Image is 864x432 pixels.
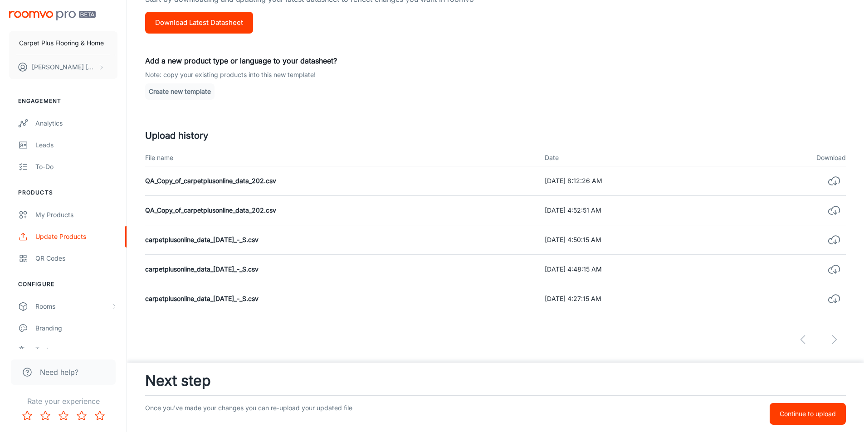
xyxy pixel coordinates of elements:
p: [PERSON_NAME] [PERSON_NAME] [32,62,96,72]
h5: Upload history [145,129,846,142]
button: [PERSON_NAME] [PERSON_NAME] [9,55,117,79]
td: [DATE] 4:52:51 AM [537,196,742,225]
th: Download [742,150,846,166]
span: Need help? [40,367,78,378]
td: [DATE] 4:27:15 AM [537,284,742,314]
td: [DATE] 8:12:26 AM [537,166,742,196]
div: To-do [35,162,117,172]
td: carpetplusonline_data_[DATE]_-_S.csv [145,284,537,314]
p: Once you've made your changes you can re-upload your updated file [145,403,600,425]
th: File name [145,150,537,166]
button: Carpet Plus Flooring & Home [9,31,117,55]
td: carpetplusonline_data_[DATE]_-_S.csv [145,255,537,284]
img: Roomvo PRO Beta [9,11,96,20]
div: QR Codes [35,253,117,263]
p: Rate your experience [7,396,119,407]
button: Rate 1 star [18,407,36,425]
p: Continue to upload [780,409,836,419]
button: Rate 5 star [91,407,109,425]
td: [DATE] 4:50:15 AM [537,225,742,255]
td: QA_Copy_of_carpetplusonline_data_202.csv [145,166,537,196]
td: carpetplusonline_data_[DATE]_-_S.csv [145,225,537,255]
p: Add a new product type or language to your datasheet? [145,55,846,66]
button: Rate 3 star [54,407,73,425]
div: Analytics [35,118,117,128]
div: Texts [35,345,117,355]
div: My Products [35,210,117,220]
button: Continue to upload [770,403,846,425]
div: Update Products [35,232,117,242]
h3: Next step [145,370,846,392]
td: QA_Copy_of_carpetplusonline_data_202.csv [145,196,537,225]
button: Rate 4 star [73,407,91,425]
th: Date [537,150,742,166]
p: Note: copy your existing products into this new template! [145,70,846,80]
button: Rate 2 star [36,407,54,425]
div: Rooms [35,301,110,311]
p: Carpet Plus Flooring & Home [19,38,104,48]
div: Leads [35,140,117,150]
div: Branding [35,323,117,333]
button: Create new template [145,83,215,100]
td: [DATE] 4:48:15 AM [537,255,742,284]
button: Download Latest Datasheet [145,12,253,34]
